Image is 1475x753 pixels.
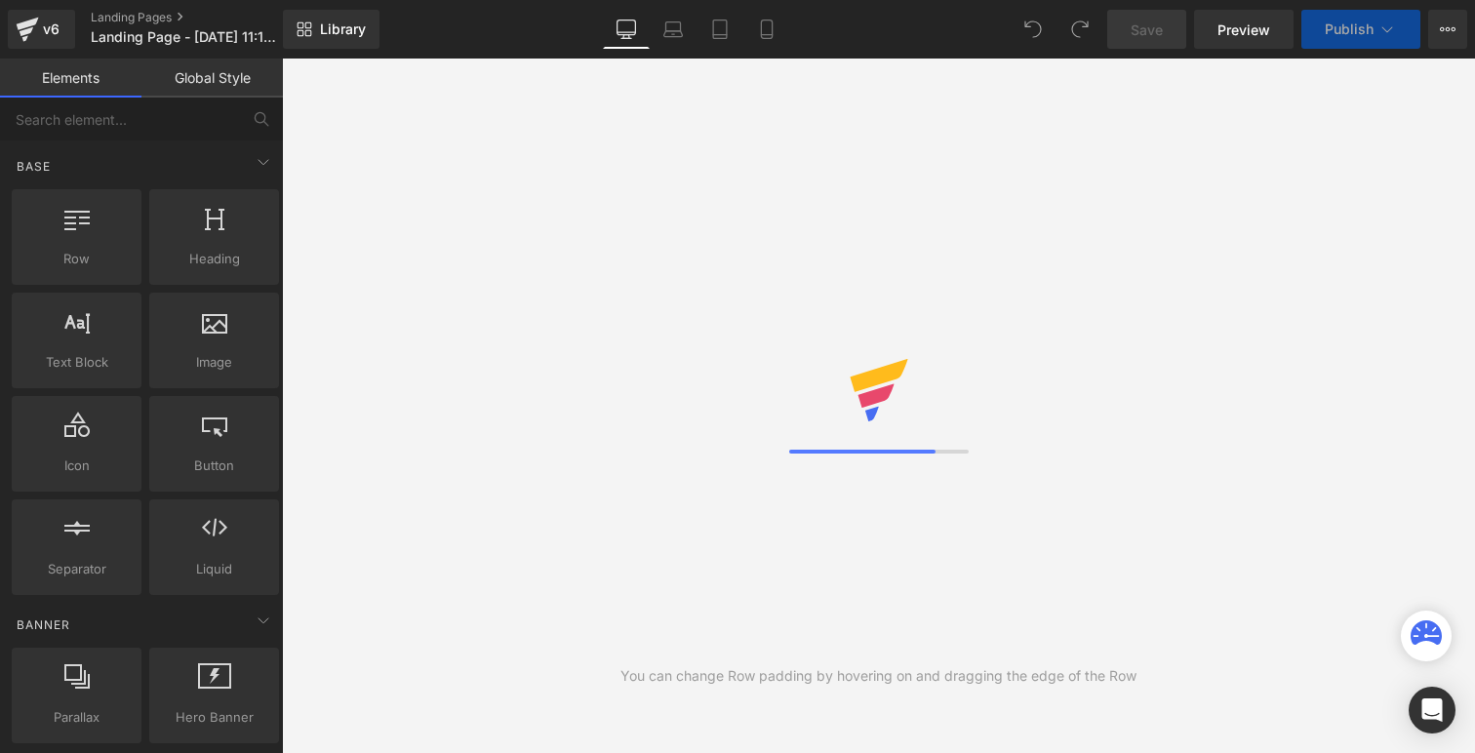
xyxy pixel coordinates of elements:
span: Base [15,157,53,176]
span: Image [155,352,273,373]
a: New Library [283,10,379,49]
button: Undo [1014,10,1053,49]
a: Preview [1194,10,1294,49]
button: More [1428,10,1467,49]
span: Publish [1325,21,1374,37]
span: Text Block [18,352,136,373]
span: Heading [155,249,273,269]
span: Icon [18,456,136,476]
span: Button [155,456,273,476]
a: v6 [8,10,75,49]
span: Preview [1217,20,1270,40]
div: v6 [39,17,63,42]
a: Landing Pages [91,10,315,25]
span: Banner [15,615,72,634]
span: Parallax [18,707,136,728]
span: Liquid [155,559,273,579]
button: Redo [1060,10,1099,49]
a: Mobile [743,10,790,49]
button: Publish [1301,10,1420,49]
a: Laptop [650,10,697,49]
a: Global Style [141,59,283,98]
a: Tablet [697,10,743,49]
span: Landing Page - [DATE] 11:16:40 [91,29,278,45]
div: You can change Row padding by hovering on and dragging the edge of the Row [620,665,1136,687]
span: Library [320,20,366,38]
div: Open Intercom Messenger [1409,687,1455,733]
span: Save [1131,20,1163,40]
span: Separator [18,559,136,579]
span: Hero Banner [155,707,273,728]
a: Desktop [603,10,650,49]
span: Row [18,249,136,269]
